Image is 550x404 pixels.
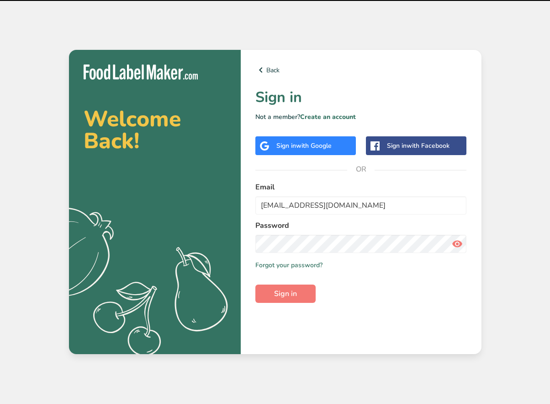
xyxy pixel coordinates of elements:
span: with Google [296,141,332,150]
input: Enter Your Email [255,196,467,215]
h2: Welcome Back! [84,108,226,152]
a: Create an account [300,113,356,121]
h1: Sign in [255,86,467,108]
label: Password [255,220,467,231]
label: Email [255,182,467,193]
a: Forgot your password? [255,260,323,270]
a: Back [255,65,467,75]
span: with Facebook [407,141,450,150]
span: OR [347,156,375,183]
div: Sign in [276,141,332,151]
div: Sign in [387,141,450,151]
button: Sign in [255,285,316,303]
p: Not a member? [255,112,467,122]
img: Food Label Maker [84,65,198,80]
span: Sign in [274,288,297,299]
